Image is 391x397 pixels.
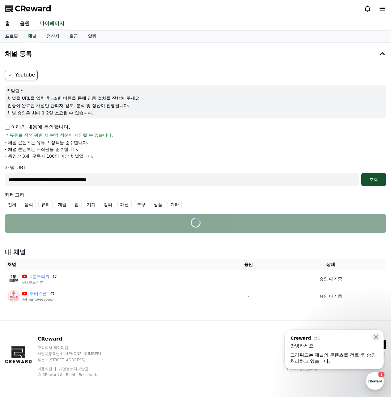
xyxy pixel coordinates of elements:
span: CReward [15,4,51,14]
p: - 동영상 3개, 구독자 100명 이상 채널입니다. [5,153,93,159]
p: 주식회사 와이피랩 [37,345,113,350]
label: 게임 [55,200,69,209]
h4: 내 채널 [5,248,386,256]
p: @1분드리뷰 [22,280,57,285]
a: 이용약관 [37,367,57,371]
span: 대화 [57,205,64,210]
label: 강의 [101,200,115,209]
label: 패션 [117,200,132,209]
span: 1 [63,195,65,200]
p: @themoviespoon [22,297,55,302]
label: 기타 [168,200,182,209]
p: - [224,276,273,282]
p: 채널을 URL을 입력 후, 조회 버튼을 통해 인증 절차를 진행해 주세요. [7,95,384,101]
img: 1분드리뷰 [7,273,20,285]
button: 채널 등록 [2,45,389,62]
a: 채널 [25,31,39,42]
a: 1대화 [41,196,80,211]
p: 주소 : [STREET_ADDRESS] [37,358,113,362]
div: 카테고리 [5,191,386,209]
th: 승인 [222,259,275,270]
img: 무비스푼 [7,290,20,302]
p: © CReward All Rights Reserved. [37,372,113,377]
label: 뷰티 [38,200,53,209]
h4: 채널 등록 [5,50,32,57]
th: 상태 [275,259,386,270]
p: 승인 대기중 [319,276,342,282]
p: - 채널 콘텐츠는 저작권을 준수합니다. [5,146,78,152]
p: CReward [37,335,113,343]
span: 설정 [96,205,103,210]
div: 조회 [364,176,384,183]
label: Youtube [5,70,38,80]
a: 개인정보처리방침 [59,367,88,371]
p: 아래의 내용에 동의합니다. [5,123,70,131]
a: 홈 [2,196,41,211]
a: 마이페이지 [38,17,66,30]
p: - [224,293,273,300]
th: 채널 [5,259,222,270]
a: 정산서 [41,31,64,42]
span: 홈 [19,205,23,210]
p: - 채널 콘텐츠는 유튜브 정책을 준수합니다. [5,139,88,146]
label: 음식 [22,200,36,209]
a: CReward [5,4,51,14]
p: 승인 대기중 [319,293,342,300]
div: 채널 URL [5,164,386,186]
a: 출금 [64,31,83,42]
p: 사업자등록번호 : [PHONE_NUMBER] [37,351,113,356]
label: 앱 [72,200,82,209]
p: 인증이 완료된 채널만 관리자 검토, 분석 및 정산이 진행됩니다. [7,102,384,109]
a: 음원 [15,17,35,30]
a: 알림 [83,31,101,42]
button: 조회 [361,173,386,186]
label: 기기 [84,200,98,209]
label: 상품 [151,200,165,209]
label: 도구 [134,200,148,209]
a: 설정 [80,196,119,211]
a: 1분드리뷰 [30,273,50,280]
a: 무비스푼 [30,291,47,297]
span: * 유튜브 정책 위반 시 수익 정산이 제외될 수 있습니다. [6,132,113,138]
label: 전체 [5,200,19,209]
p: 채널 승인은 최대 1-2일 소요될 수 있습니다. [7,110,384,116]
